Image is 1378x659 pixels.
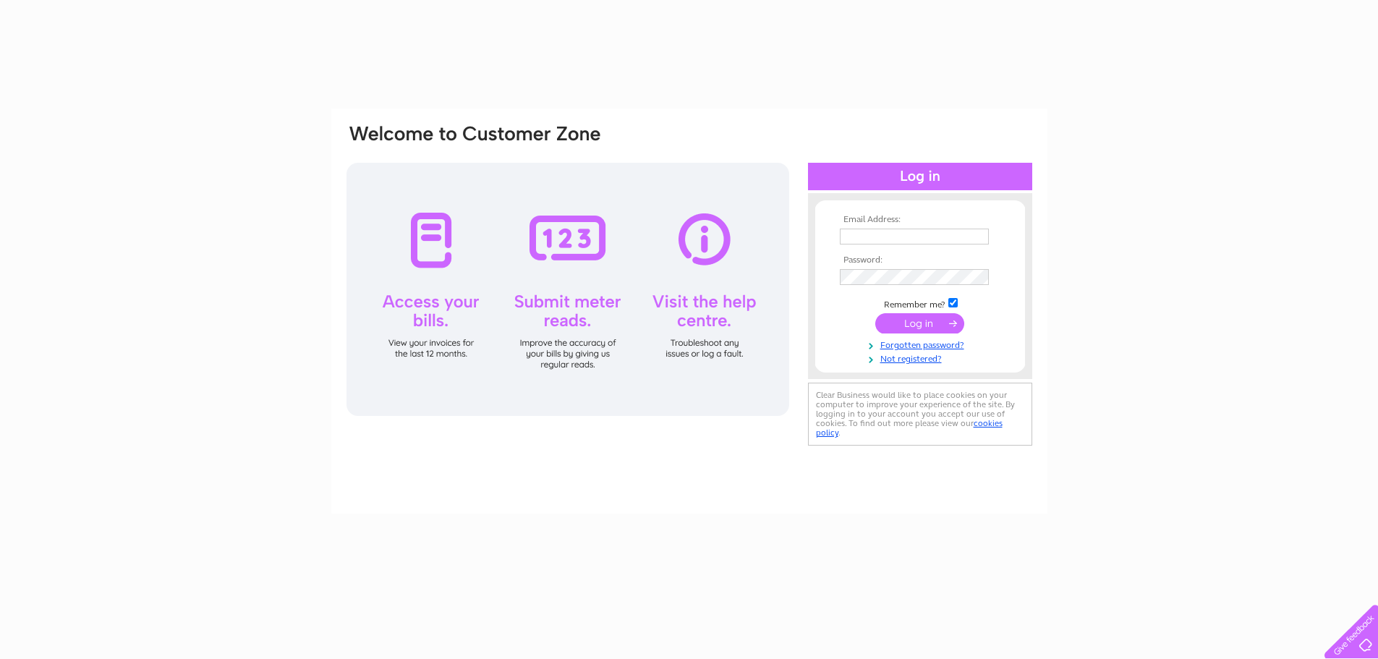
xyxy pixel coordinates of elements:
a: cookies policy [816,418,1003,438]
a: Forgotten password? [840,337,1004,351]
input: Submit [875,313,964,333]
th: Password: [836,255,1004,265]
th: Email Address: [836,215,1004,225]
a: Not registered? [840,351,1004,365]
td: Remember me? [836,296,1004,310]
div: Clear Business would like to place cookies on your computer to improve your experience of the sit... [808,383,1032,446]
